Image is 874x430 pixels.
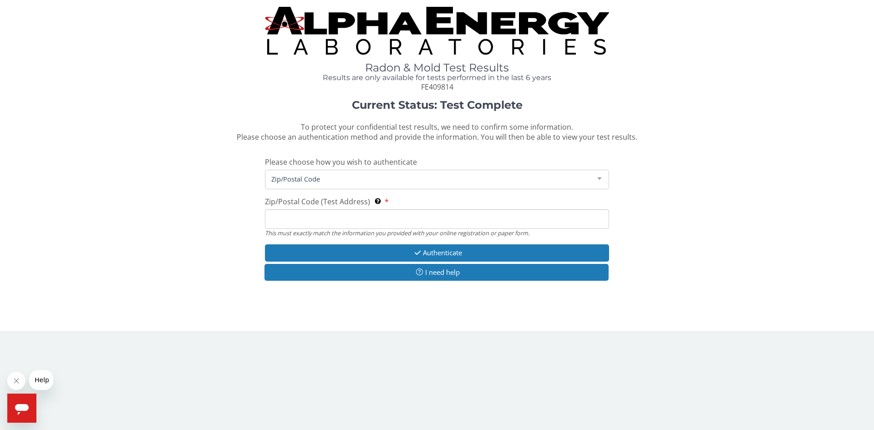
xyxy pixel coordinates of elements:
button: Authenticate [265,244,609,261]
iframe: Close message [7,372,25,390]
button: I need help [264,264,609,281]
span: Zip/Postal Code (Test Address) [265,197,370,207]
div: This must exactly match the information you provided with your online registration or paper form. [265,229,609,237]
span: FE409814 [421,82,453,92]
img: TightCrop.jpg [265,7,609,55]
h4: Results are only available for tests performed in the last 6 years [265,74,609,82]
span: Please choose how you wish to authenticate [265,157,417,167]
span: To protect your confidential test results, we need to confirm some information. Please choose an ... [237,122,637,142]
strong: Current Status: Test Complete [352,98,523,111]
h1: Radon & Mold Test Results [265,62,609,74]
span: Zip/Postal Code [269,174,590,184]
iframe: Message from company [29,370,53,390]
iframe: Button to launch messaging window [7,394,36,423]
